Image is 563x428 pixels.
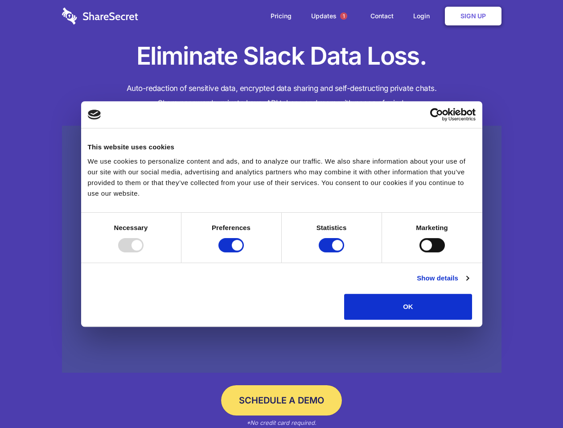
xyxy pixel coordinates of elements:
strong: Statistics [316,224,347,231]
strong: Necessary [114,224,148,231]
div: We use cookies to personalize content and ads, and to analyze our traffic. We also share informat... [88,156,476,199]
img: logo-wordmark-white-trans-d4663122ce5f474addd5e946df7df03e33cb6a1c49d2221995e7729f52c070b2.svg [62,8,138,25]
a: Contact [362,2,403,30]
a: Sign Up [445,7,501,25]
a: Schedule a Demo [221,385,342,416]
strong: Preferences [212,224,251,231]
div: This website uses cookies [88,142,476,152]
span: 1 [340,12,347,20]
a: Show details [417,273,468,284]
strong: Marketing [416,224,448,231]
button: OK [344,294,472,320]
a: Usercentrics Cookiebot - opens in a new window [398,108,476,121]
h4: Auto-redaction of sensitive data, encrypted data sharing and self-destructing private chats. Shar... [62,81,501,111]
img: logo [88,110,101,119]
a: Login [404,2,443,30]
a: Wistia video thumbnail [62,126,501,373]
h1: Eliminate Slack Data Loss. [62,40,501,72]
em: *No credit card required. [247,419,316,426]
a: Pricing [262,2,300,30]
